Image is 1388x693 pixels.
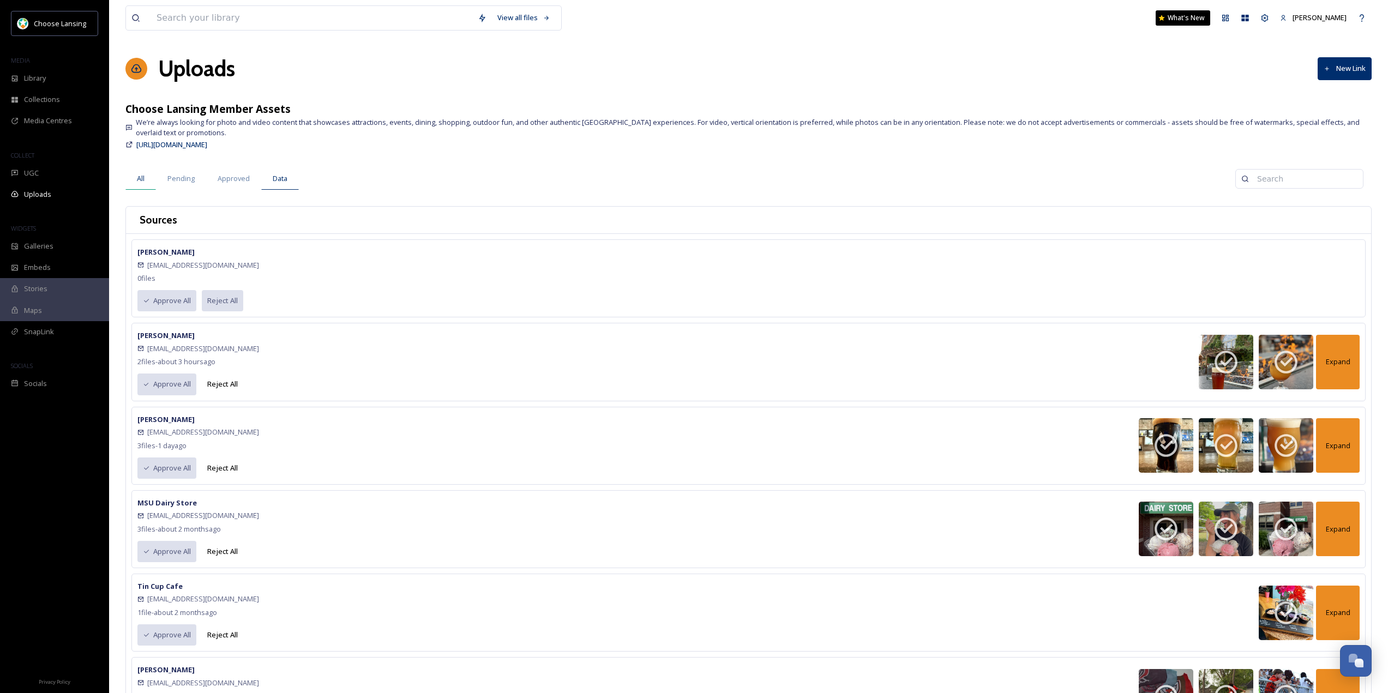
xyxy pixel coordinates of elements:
button: Reject All [202,457,243,479]
strong: Choose Lansing Member Assets [125,101,291,116]
span: UGC [24,168,39,178]
span: Media Centres [24,116,72,126]
span: SnapLink [24,327,54,337]
span: We’re always looking for photo and video content that showcases attractions, events, dining, shop... [136,117,1372,138]
a: [URL][DOMAIN_NAME] [136,138,207,151]
span: [PERSON_NAME] [1293,13,1347,22]
span: Data [273,173,287,184]
a: Uploads [158,52,235,85]
span: Expand [1326,357,1350,367]
span: 1 file - about 2 months ago [137,607,217,617]
span: Library [24,73,46,83]
button: New Link [1318,57,1372,80]
img: b6b6f6f3-01c6-46a8-92e3-a433857b931a.jpg [1259,418,1313,473]
img: 0a327b89-c954-4091-aa90-ecef24c17ec3.jpg [1199,335,1253,389]
span: Expand [1326,441,1350,451]
img: a1956c6d-2fcd-413d-98e4-6bc4609d5dd7.jpg [1199,502,1253,556]
button: Reject All [202,624,243,646]
button: Open Chat [1340,645,1372,677]
button: Reject All [202,541,243,562]
input: Search [1252,168,1357,190]
strong: MSU Dairy Store [137,498,197,508]
button: Approve All [137,290,196,311]
span: Pending [167,173,195,184]
span: COLLECT [11,151,34,159]
button: Approve All [137,457,196,479]
span: [EMAIL_ADDRESS][DOMAIN_NAME] [147,260,259,270]
a: Privacy Policy [39,674,70,688]
span: SOCIALS [11,361,33,370]
img: logo.jpeg [17,18,28,29]
strong: Tin Cup Cafe [137,581,183,591]
button: Reject All [202,373,243,395]
span: Maps [24,305,42,316]
button: Approve All [137,624,196,646]
span: Socials [24,378,47,389]
span: WIDGETS [11,224,36,232]
strong: [PERSON_NAME] [137,247,195,257]
span: Privacy Policy [39,678,70,685]
h3: Sources [140,212,177,228]
a: What's New [1156,10,1210,26]
span: [EMAIL_ADDRESS][DOMAIN_NAME] [147,344,259,354]
span: 3 file s - about 2 months ago [137,524,221,534]
a: [PERSON_NAME] [1275,7,1352,28]
span: Expand [1326,524,1350,534]
span: Uploads [24,189,51,200]
input: Search your library [151,6,472,30]
span: Expand [1326,607,1350,618]
button: Reject All [202,290,243,311]
img: 5e323991-af68-4a22-b2b1-de1df97f3067.jpg [1139,502,1193,556]
span: All [137,173,145,184]
span: Choose Lansing [34,19,86,28]
strong: [PERSON_NAME] [137,665,195,674]
img: a3e525c3-15dd-42e7-85da-6b75b6f1d386.jpg [1259,586,1313,640]
img: 171e3d23-66a3-4584-8b33-6b9c97caa6ec.jpg [1139,418,1193,473]
span: [URL][DOMAIN_NAME] [136,140,207,149]
span: Approved [218,173,250,184]
span: [EMAIL_ADDRESS][DOMAIN_NAME] [147,594,259,604]
strong: [PERSON_NAME] [137,414,195,424]
img: 653b9ebf-3780-4acb-89b8-f57ef197013e.jpg [1259,502,1313,556]
img: 615d7164-78d4-432e-b591-3caaa0b25630.jpg [1259,335,1313,389]
span: Collections [24,94,60,105]
span: Galleries [24,241,53,251]
button: Approve All [137,373,196,395]
span: 0 file s [137,273,155,283]
span: [EMAIL_ADDRESS][DOMAIN_NAME] [147,427,259,437]
span: [EMAIL_ADDRESS][DOMAIN_NAME] [147,678,259,688]
strong: [PERSON_NAME] [137,330,195,340]
img: 88519150-ca4f-41ee-9aa8-7ea9de7802a4.jpg [1199,418,1253,473]
a: View all files [492,7,556,28]
span: [EMAIL_ADDRESS][DOMAIN_NAME] [147,510,259,521]
span: 3 file s - 1 day ago [137,441,187,450]
span: MEDIA [11,56,30,64]
span: 2 file s - about 3 hours ago [137,357,215,366]
span: Embeds [24,262,51,273]
button: Approve All [137,541,196,562]
span: Stories [24,284,47,294]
